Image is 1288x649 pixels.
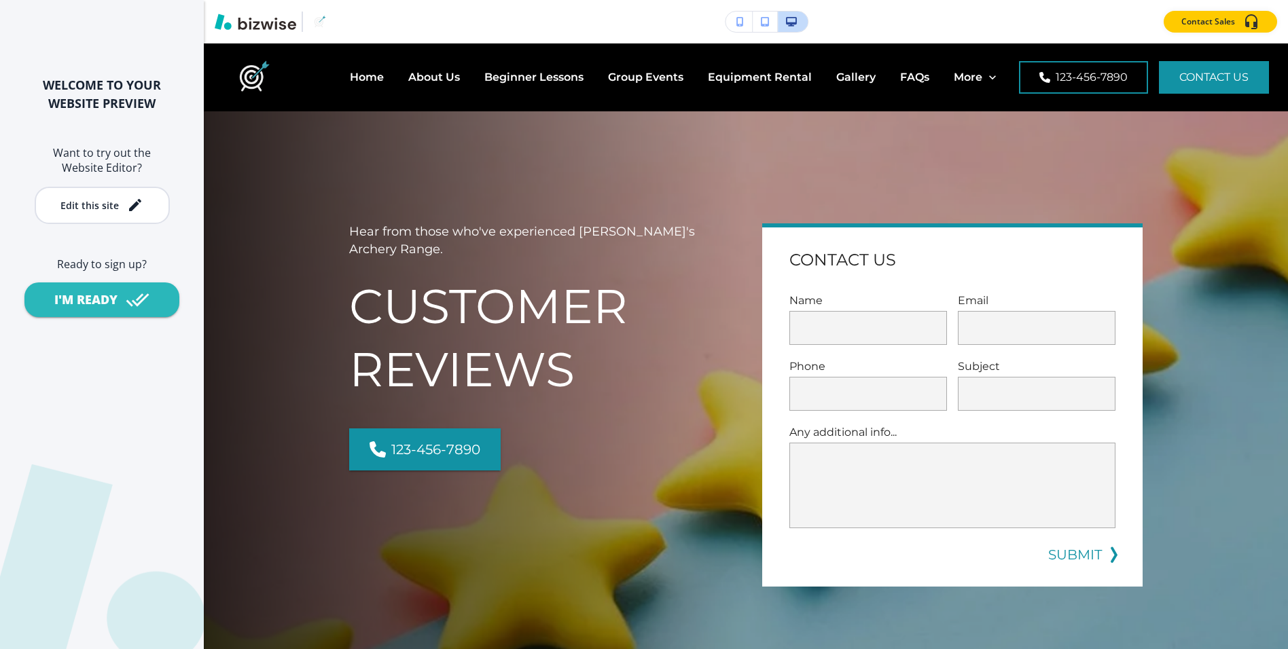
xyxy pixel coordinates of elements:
p: More [954,69,982,85]
p: Email [958,293,1115,308]
img: Your Logo [308,11,330,33]
p: Group Events [608,69,683,85]
p: Any additional info... [789,424,1115,440]
div: Edit this site [60,200,119,210]
h6: Want to try out the Website Editor? [22,145,182,176]
p: Equipment Rental [708,69,812,85]
p: Contact Sales [1181,16,1235,28]
button: I'M READY [24,282,179,317]
p: About Us [408,69,460,85]
a: 123-456-7890 [1019,61,1148,94]
p: Phone [789,358,947,374]
button: Contact Us [1159,61,1269,94]
div: I'M READY [54,291,118,308]
h6: Ready to sign up? [22,257,182,272]
a: 123-456-7890 [349,428,501,470]
h1: Customer Reviews [349,275,730,401]
p: FAQs [900,69,929,85]
button: Contact Sales [1164,11,1277,33]
p: Hear from those who've experienced [PERSON_NAME]'s Archery Range. [349,223,730,259]
p: Subject [958,358,1115,374]
p: Name [789,293,947,308]
img: Bizwise Logo [215,14,296,30]
h4: Contact Us [789,249,896,271]
p: Home [350,69,384,85]
button: Edit this site [35,187,170,224]
button: SUBMIT [1048,544,1102,565]
p: Gallery [836,69,876,85]
img: Antonio's Archery Range [224,48,281,105]
p: Beginner Lessons [484,69,584,85]
h2: WELCOME TO YOUR WEBSITE PREVIEW [22,76,182,113]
